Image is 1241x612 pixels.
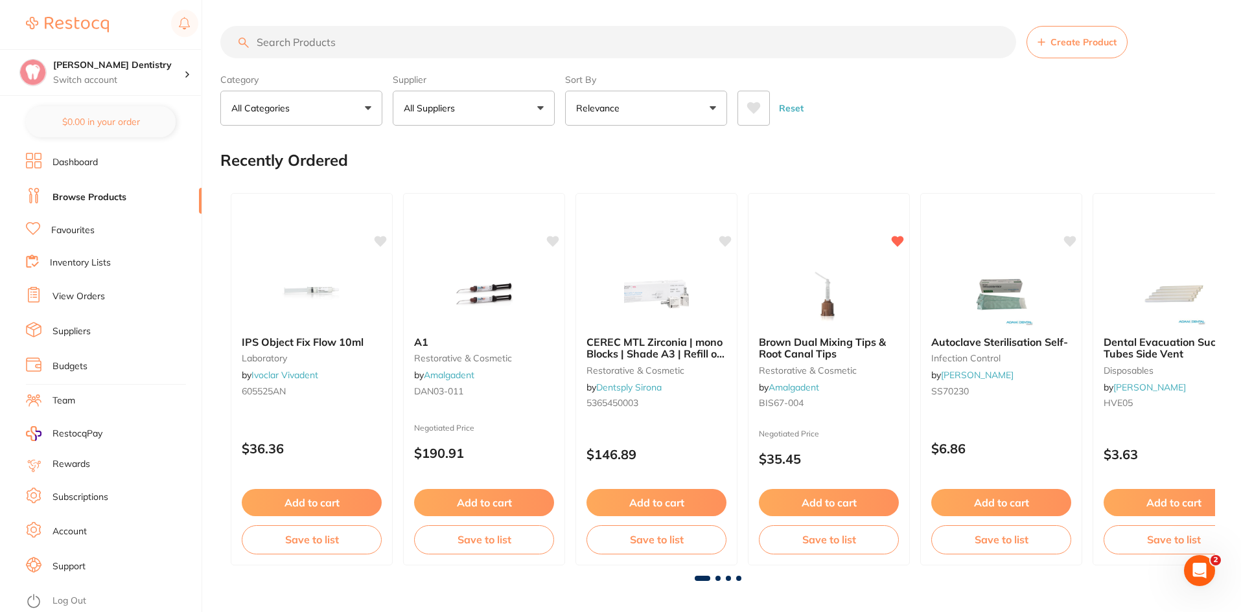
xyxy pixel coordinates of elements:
span: by [242,369,318,381]
img: Restocq Logo [26,17,109,32]
small: restorative & cosmetic [586,365,726,376]
span: RestocqPay [52,427,102,440]
p: Switch account [53,74,184,87]
a: Budgets [52,360,87,373]
span: by [759,381,819,393]
p: $35.45 [759,451,899,466]
button: All Suppliers [393,91,555,126]
b: Autoclave Sterilisation Self- [931,336,1071,348]
small: restorative & cosmetic [414,353,554,363]
button: All Categories [220,91,382,126]
a: Log Out [52,595,86,607]
label: Supplier [393,74,555,85]
a: Dashboard [52,156,98,169]
button: Relevance [565,91,727,126]
p: $36.36 [242,441,382,456]
button: Save to list [242,525,382,554]
a: Suppliers [52,325,91,338]
a: Account [52,525,87,538]
button: $0.00 in your order [26,106,176,137]
button: Add to cart [242,489,382,516]
b: IPS Object Fix Flow 10ml [242,336,382,348]
a: Amalgadent [424,369,474,381]
button: Add to cart [759,489,899,516]
h4: Ashmore Dentistry [53,59,184,72]
button: Log Out [26,591,198,612]
img: CEREC MTL Zirconia | mono Blocks | Shade A3 | Refill of 4 [614,261,699,326]
span: Create Product [1050,37,1117,47]
button: Save to list [586,525,726,554]
img: Dental Evacuation Suction Tubes Side Vent [1131,261,1216,326]
button: Reset [775,91,807,126]
small: Negotiated Price [759,429,899,438]
img: A1 [442,261,526,326]
img: IPS Object Fix Flow 10ml [270,261,354,326]
span: 2 [1211,555,1221,565]
button: Save to list [414,525,554,554]
label: Sort By [565,74,727,85]
p: Relevance [576,102,625,115]
p: All Categories [231,102,295,115]
a: Restocq Logo [26,10,109,40]
span: by [931,369,1014,381]
button: Save to list [931,525,1071,554]
span: by [586,381,662,393]
a: Team [52,394,75,407]
small: BIS67-004 [759,398,899,408]
button: Add to cart [414,489,554,516]
p: $146.89 [586,447,726,462]
a: Rewards [52,458,90,471]
img: RestocqPay [26,426,41,441]
button: Create Product [1026,26,1128,58]
img: Autoclave Sterilisation Self- [959,261,1043,326]
small: laboratory [242,353,382,363]
a: Inventory Lists [50,256,111,269]
a: Amalgadent [769,381,819,393]
span: by [1104,381,1186,393]
b: Brown Dual Mixing Tips & Root Canal Tips [759,336,899,360]
button: Add to cart [931,489,1071,516]
a: Favourites [51,224,95,237]
small: infection control [931,353,1071,363]
a: Subscriptions [52,491,108,504]
small: restorative & cosmetic [759,365,899,376]
a: Support [52,560,86,573]
span: by [414,369,474,381]
p: All Suppliers [404,102,460,115]
a: [PERSON_NAME] [1113,381,1186,393]
b: CEREC MTL Zirconia | mono Blocks | Shade A3 | Refill of 4 [586,336,726,360]
a: [PERSON_NAME] [941,369,1014,381]
a: Browse Products [52,191,126,204]
small: SS70230 [931,386,1071,396]
small: DAN03-011 [414,386,554,396]
button: Save to list [759,525,899,554]
small: 605525AN [242,386,382,396]
iframe: Intercom live chat [1184,555,1215,586]
p: $6.86 [931,441,1071,456]
small: Negotiated Price [414,424,554,433]
small: 5365450003 [586,398,726,408]
a: Ivoclar Vivadent [251,369,318,381]
label: Category [220,74,382,85]
a: RestocqPay [26,426,102,441]
b: A1 [414,336,554,348]
img: Brown Dual Mixing Tips & Root Canal Tips [787,261,871,326]
button: Add to cart [586,489,726,516]
p: $190.91 [414,446,554,460]
a: View Orders [52,290,105,303]
a: Dentsply Sirona [596,381,662,393]
img: Ashmore Dentistry [20,60,46,85]
h2: Recently Ordered [220,152,348,170]
input: Search Products [220,26,1016,58]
